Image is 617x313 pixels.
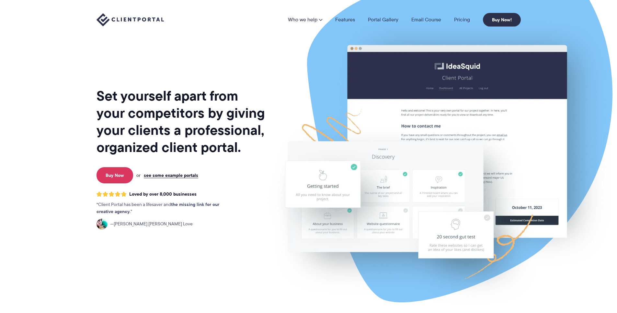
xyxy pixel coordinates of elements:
[411,17,441,22] a: Email Course
[97,167,133,183] a: Buy Now
[110,221,193,228] span: [PERSON_NAME] [PERSON_NAME] Love
[454,17,470,22] a: Pricing
[483,13,521,27] a: Buy Now!
[136,172,141,178] span: or
[97,87,266,156] h1: Set yourself apart from your competitors by giving your clients a professional, organized client ...
[129,191,197,197] span: Loved by over 8,000 businesses
[335,17,355,22] a: Features
[288,17,322,22] a: Who we help
[97,201,219,215] strong: the missing link for our creative agency
[368,17,398,22] a: Portal Gallery
[144,172,198,178] a: see some example portals
[97,201,233,215] p: Client Portal has been a lifesaver and .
